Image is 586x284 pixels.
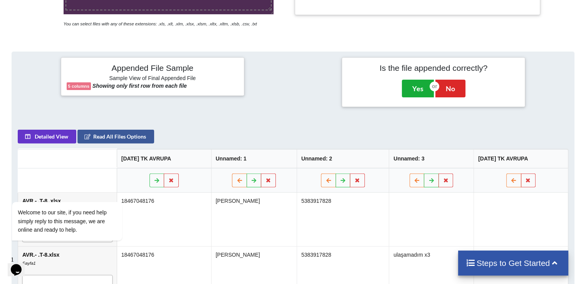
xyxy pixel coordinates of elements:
[92,83,187,89] b: Showing only first row from each file
[64,22,257,26] i: You can select files with any of these extensions: .xls, .xlt, .xlm, .xlsx, .xlsm, .xltx, .xltm, ...
[211,193,297,246] td: [PERSON_NAME]
[68,84,89,89] b: 5 columns
[348,63,519,73] h4: Is the file appended correctly?
[18,130,76,144] button: Detailed View
[297,149,389,168] th: Unnamed: 2
[67,75,238,83] h6: Sample View of Final Appended File
[22,261,36,266] i: Sayfa1
[117,193,211,246] td: 18467048176
[8,132,146,249] iframe: chat widget
[389,149,474,168] th: Unnamed: 3
[67,63,238,74] h4: Appended File Sample
[117,149,211,168] th: [DATE] TK AVRUPA
[211,149,297,168] th: Unnamed: 1
[77,130,154,144] button: Read All Files Options
[8,253,32,276] iframe: chat widget
[402,80,434,97] button: Yes
[466,258,561,268] h4: Steps to Get Started
[474,149,568,168] th: [DATE] TK AVRUPA
[435,80,465,97] button: No
[297,193,389,246] td: 5383917828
